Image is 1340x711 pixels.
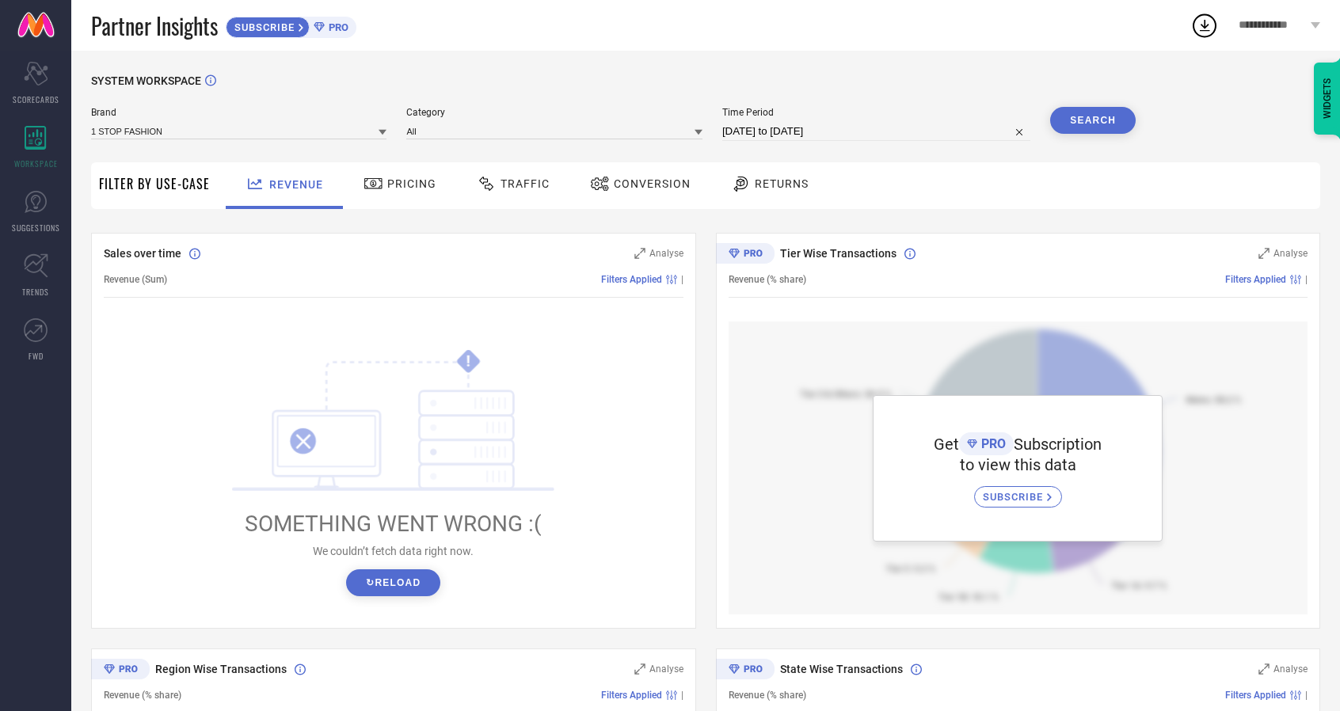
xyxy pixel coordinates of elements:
span: Analyse [649,663,683,675]
span: TRENDS [22,286,49,298]
span: Partner Insights [91,10,218,42]
span: Sales over time [104,247,181,260]
span: SYSTEM WORKSPACE [91,74,201,87]
span: | [1305,690,1308,701]
span: Revenue (Sum) [104,274,167,285]
span: Traffic [501,177,550,190]
span: Subscription [1014,435,1102,454]
div: Premium [91,659,150,682]
span: Get [934,435,959,454]
span: Analyse [1273,663,1308,675]
span: PRO [325,21,348,33]
svg: Zoom [1258,248,1270,259]
span: Pricing [387,177,436,190]
span: Filter By Use-Case [99,174,210,193]
span: Brand [91,107,386,118]
svg: Zoom [634,663,645,675]
span: SUGGESTIONS [12,222,60,234]
span: SCORECARDS [13,93,59,105]
span: | [1305,274,1308,285]
div: Premium [716,659,775,682]
a: SUBSCRIBEPRO [226,13,356,38]
tspan: ! [466,352,470,371]
span: Revenue (% share) [729,690,806,701]
span: | [681,690,683,701]
span: Conversion [614,177,691,190]
span: SUBSCRIBE [983,491,1047,503]
button: ↻Reload [346,569,440,596]
span: Region Wise Transactions [155,663,287,675]
span: PRO [977,436,1006,451]
span: Revenue (% share) [104,690,181,701]
span: State Wise Transactions [780,663,903,675]
span: | [681,274,683,285]
span: Category [406,107,702,118]
span: to view this data [960,455,1076,474]
button: Search [1050,107,1136,134]
svg: Zoom [634,248,645,259]
a: SUBSCRIBE [974,474,1062,508]
div: Premium [716,243,775,267]
span: Analyse [1273,248,1308,259]
span: FWD [29,350,44,362]
span: Tier Wise Transactions [780,247,897,260]
input: Select time period [722,122,1030,141]
span: Filters Applied [601,690,662,701]
span: WORKSPACE [14,158,58,169]
span: Analyse [649,248,683,259]
svg: Zoom [1258,663,1270,675]
span: Returns [755,177,809,190]
span: Time Period [722,107,1030,118]
span: Revenue (% share) [729,274,806,285]
span: Revenue [269,178,323,191]
span: SOMETHING WENT WRONG :( [245,511,542,537]
span: Filters Applied [1225,274,1286,285]
span: We couldn’t fetch data right now. [313,545,474,557]
span: SUBSCRIBE [227,21,299,33]
span: Filters Applied [601,274,662,285]
div: Open download list [1190,11,1219,40]
span: Filters Applied [1225,690,1286,701]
